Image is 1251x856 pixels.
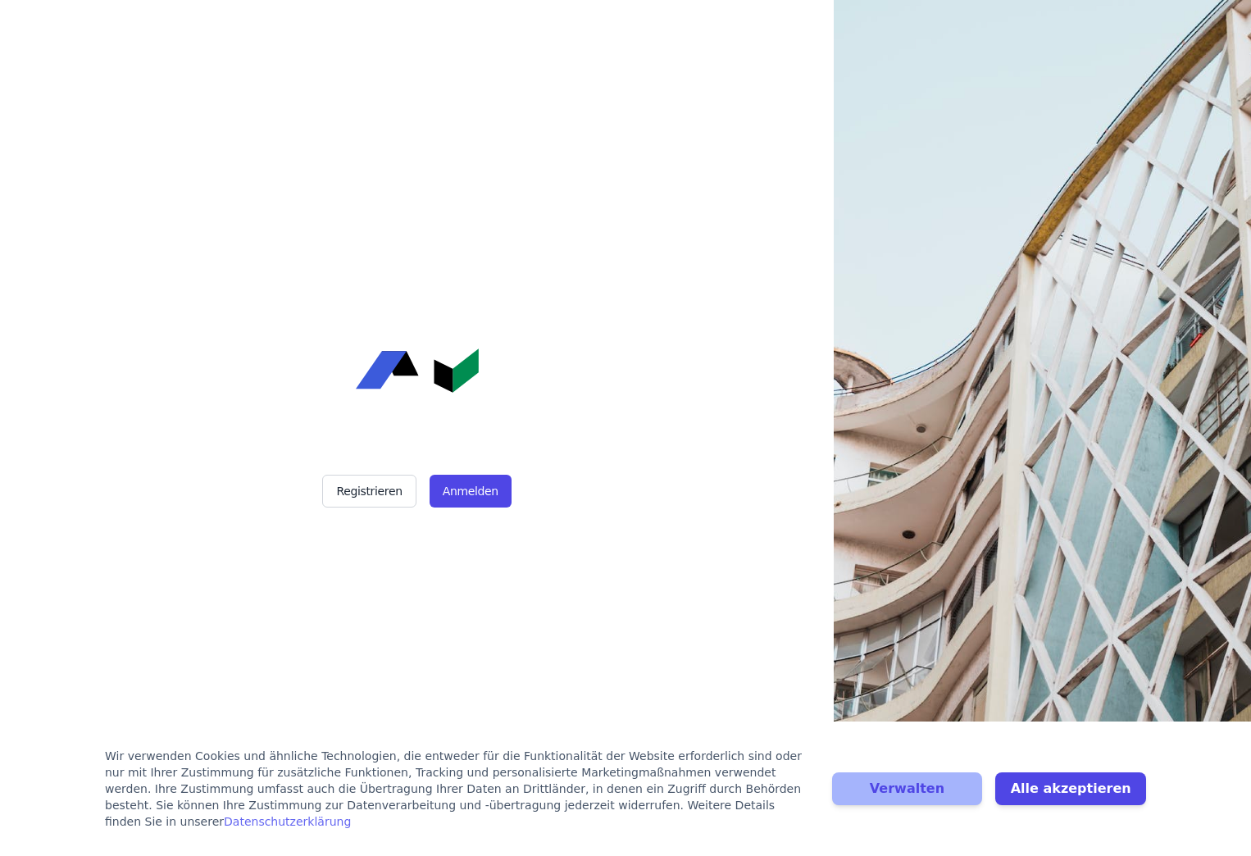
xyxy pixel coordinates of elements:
[430,475,512,508] button: Anmelden
[995,772,1146,805] button: Alle akzeptieren
[322,475,416,508] button: Registrieren
[224,815,351,828] a: Datenschutzerklärung
[832,772,983,805] button: Verwalten
[105,748,812,830] div: Wir verwenden Cookies und ähnliche Technologien, die entweder für die Funktionalität der Website ...
[356,348,479,393] img: Concular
